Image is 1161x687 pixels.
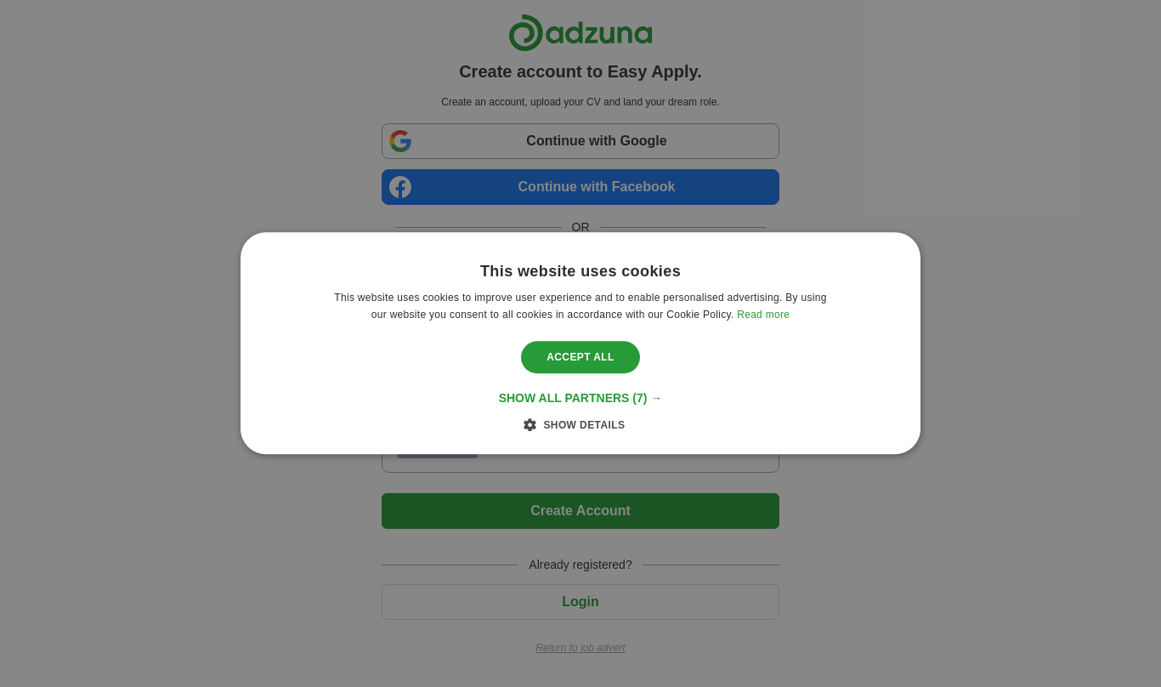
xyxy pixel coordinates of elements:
[480,262,681,281] div: This website uses cookies
[499,392,630,406] span: Show all partners
[521,341,640,373] div: Accept all
[536,417,626,434] div: Show details
[543,420,625,432] span: Show details
[499,391,663,406] div: Show all partners (7) →
[632,392,662,406] span: (7) →
[334,292,826,321] span: This website uses cookies to improve user experience and to enable personalised advertising. By u...
[737,309,790,321] a: Read more, opens a new window
[241,232,920,454] div: Cookie consent dialog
